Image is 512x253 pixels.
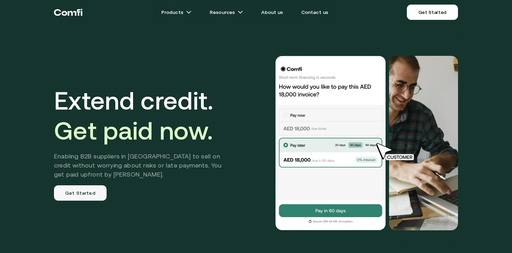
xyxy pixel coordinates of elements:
a: Resourcesarrow icons [201,5,251,19]
a: Get Started [54,185,107,201]
h2: Enabling B2B suppliers in [GEOGRAPHIC_DATA] to sell on credit without worrying about risks or lat... [54,152,232,179]
a: Return to the top of the Comfi home page [54,2,83,23]
img: cursor [371,142,422,162]
h1: Extend credit. [54,85,232,146]
img: arrow icons [238,9,243,15]
img: arrow icons [186,9,192,15]
a: Get Started [407,5,458,20]
img: Would you like to pay this AED 18,000.00 invoice? [275,56,386,230]
a: Productsarrow icons [153,5,200,19]
span: Get paid now. [54,116,213,145]
img: Would you like to pay this AED 18,000.00 invoice? [389,56,458,230]
a: Contact us [293,5,337,19]
a: About us [253,5,291,19]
